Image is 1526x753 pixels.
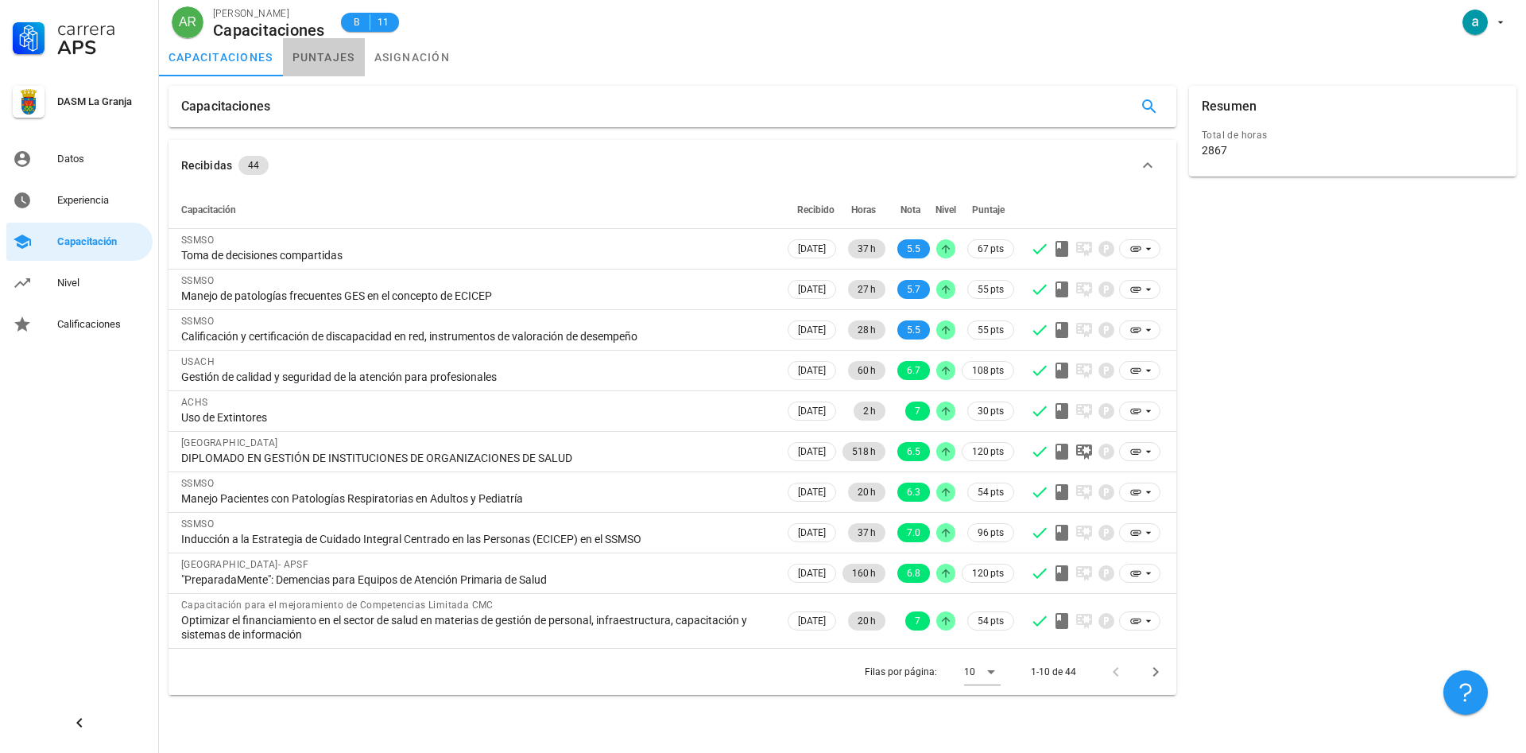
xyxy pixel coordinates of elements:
div: Gestión de calidad y seguridad de la atención para profesionales [181,370,772,384]
th: Nivel [933,191,959,229]
span: 6.5 [907,442,920,461]
div: avatar [1462,10,1488,35]
span: Capacitación [181,204,236,215]
span: 5.5 [907,239,920,258]
span: [DATE] [798,281,826,298]
span: [DATE] [798,565,826,582]
span: Horas [851,204,876,215]
span: 120 pts [972,565,1004,581]
span: ACHS [181,397,208,408]
div: Nivel [57,277,146,289]
span: [DATE] [798,362,826,379]
div: Calificaciones [57,318,146,331]
span: 7 [915,611,920,631]
span: 28 h [858,320,876,340]
span: 20 h [858,483,876,502]
button: Recibidas 44 [168,140,1176,191]
span: 7.0 [907,523,920,542]
span: 60 h [858,361,876,380]
div: Total de horas [1202,127,1504,143]
span: 37 h [858,239,876,258]
div: Capacitaciones [181,86,270,127]
a: capacitaciones [159,38,283,76]
span: 7 [915,402,920,421]
div: Inducción a la Estrategia de Cuidado Integral Centrado en las Personas (ECICEP) en el SSMSO [181,532,772,546]
span: 11 [377,14,389,30]
div: 1-10 de 44 [1031,665,1076,679]
span: [GEOGRAPHIC_DATA] [181,437,278,448]
button: Página siguiente [1141,658,1170,686]
div: DIPLOMADO EN GESTIÓN DE INSTITUCIONES DE ORGANIZACIONES DE SALUD [181,451,772,465]
span: 120 pts [972,444,1004,460]
th: Recibido [784,191,839,229]
div: Carrera [57,19,146,38]
span: 55 pts [978,322,1004,338]
div: 2867 [1202,143,1227,157]
span: 6.3 [907,483,920,502]
div: Capacitación [57,235,146,248]
div: Capacitaciones [213,21,325,39]
th: Horas [839,191,889,229]
span: SSMSO [181,478,214,489]
div: APS [57,38,146,57]
th: Puntaje [959,191,1017,229]
span: Recibido [797,204,835,215]
span: 20 h [858,611,876,631]
span: 6.8 [907,564,920,583]
span: SSMSO [181,316,214,327]
span: Nivel [935,204,956,215]
span: 2 h [863,402,876,421]
th: Nota [889,191,933,229]
span: [DATE] [798,483,826,501]
div: Uso de Extintores [181,410,772,425]
span: [DATE] [798,402,826,420]
a: Calificaciones [6,305,153,344]
div: 10 [964,665,975,679]
span: [DATE] [798,612,826,630]
span: 37 h [858,523,876,542]
div: Manejo Pacientes con Patologías Respiratorias en Adultos y Pediatría [181,491,772,506]
a: Datos [6,140,153,178]
div: Optimizar el financiamiento en el sector de salud en materias de gestión de personal, infraestruc... [181,613,772,642]
span: AR [179,6,196,38]
span: [DATE] [798,240,826,258]
span: [DATE] [798,524,826,541]
div: Manejo de patologías frecuentes GES en el concepto de ECICEP [181,289,772,303]
span: [DATE] [798,321,826,339]
span: Nota [900,204,920,215]
span: 27 h [858,280,876,299]
span: USACH [181,356,215,367]
div: Calificación y certificación de discapacidad en red, instrumentos de valoración de desempeño [181,329,772,344]
div: Recibidas [181,157,232,174]
span: [GEOGRAPHIC_DATA]- APSF [181,559,308,570]
a: asignación [365,38,460,76]
span: 96 pts [978,525,1004,541]
span: Capacitación para el mejoramiento de Competencias Limitada CMC [181,600,494,611]
span: 54 pts [978,613,1004,629]
div: avatar [172,6,203,38]
div: Resumen [1202,86,1257,127]
span: SSMSO [181,518,214,530]
div: Experiencia [57,194,146,207]
a: Nivel [6,264,153,302]
span: 5.7 [907,280,920,299]
span: B [351,14,363,30]
span: 5.5 [907,320,920,340]
div: "PreparadaMente": Demencias para Equipos de Atención Primaria de Salud [181,573,772,587]
div: Datos [57,153,146,165]
div: Filas por página: [865,649,1001,695]
span: 55 pts [978,281,1004,297]
th: Capacitación [168,191,784,229]
a: Experiencia [6,181,153,219]
span: Puntaje [972,204,1005,215]
span: 67 pts [978,241,1004,257]
div: 10Filas por página: [964,659,1001,685]
span: 44 [248,156,259,175]
a: Capacitación [6,223,153,261]
span: SSMSO [181,235,214,246]
span: 6.7 [907,361,920,380]
span: 30 pts [978,403,1004,419]
span: [DATE] [798,443,826,460]
span: SSMSO [181,275,214,286]
span: 108 pts [972,363,1004,378]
